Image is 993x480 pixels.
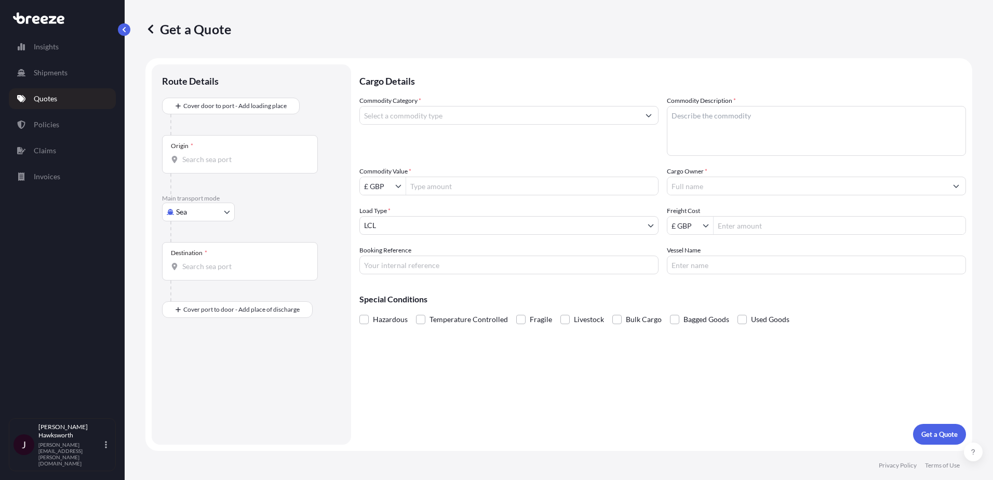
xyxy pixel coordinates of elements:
a: Policies [9,114,116,135]
button: Show suggestions [395,181,406,191]
span: J [22,439,26,450]
a: Quotes [9,88,116,109]
p: Main transport mode [162,194,341,203]
button: LCL [359,216,659,235]
input: Full name [667,177,947,195]
input: Select a commodity type [360,106,639,125]
p: Quotes [34,94,57,104]
p: [PERSON_NAME] Hawksworth [38,423,103,439]
span: Bulk Cargo [626,312,662,327]
span: Livestock [574,312,604,327]
button: Cover port to door - Add place of discharge [162,301,313,318]
span: Fragile [530,312,552,327]
p: Route Details [162,75,219,87]
p: Cargo Details [359,64,966,96]
span: Cover port to door - Add place of discharge [183,304,300,315]
input: Type amount [406,177,658,195]
input: Enter amount [714,216,965,235]
label: Freight Cost [667,206,700,216]
input: Origin [182,154,305,165]
a: Insights [9,36,116,57]
button: Show suggestions [639,106,658,125]
span: Bagged Goods [683,312,729,327]
input: Your internal reference [359,256,659,274]
span: Load Type [359,206,391,216]
p: Get a Quote [145,21,231,37]
a: Privacy Policy [879,461,917,470]
p: Policies [34,119,59,130]
input: Commodity Value [360,177,395,195]
label: Commodity Category [359,96,421,106]
p: [PERSON_NAME][EMAIL_ADDRESS][PERSON_NAME][DOMAIN_NAME] [38,442,103,466]
a: Invoices [9,166,116,187]
label: Commodity Description [667,96,736,106]
button: Show suggestions [703,220,713,231]
span: Sea [176,207,187,217]
button: Cover door to port - Add loading place [162,98,300,114]
label: Booking Reference [359,245,411,256]
button: Show suggestions [947,177,965,195]
p: Claims [34,145,56,156]
div: Destination [171,249,207,257]
span: Used Goods [751,312,789,327]
label: Commodity Value [359,166,411,177]
span: LCL [364,220,376,231]
button: Select transport [162,203,235,221]
p: Insights [34,42,59,52]
p: Invoices [34,171,60,182]
p: Get a Quote [921,429,958,439]
span: Temperature Controlled [430,312,508,327]
p: Shipments [34,68,68,78]
button: Get a Quote [913,424,966,445]
p: Special Conditions [359,295,966,303]
label: Vessel Name [667,245,701,256]
input: Destination [182,261,305,272]
a: Claims [9,140,116,161]
div: Origin [171,142,193,150]
a: Terms of Use [925,461,960,470]
a: Shipments [9,62,116,83]
input: Enter name [667,256,966,274]
label: Cargo Owner [667,166,707,177]
span: Hazardous [373,312,408,327]
span: Cover door to port - Add loading place [183,101,287,111]
input: Freight Cost [667,216,703,235]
